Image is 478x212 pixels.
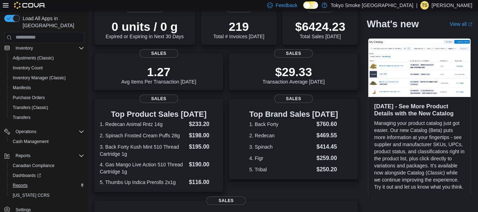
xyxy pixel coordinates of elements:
[13,139,48,144] span: Cash Management
[13,44,36,52] button: Inventory
[249,143,313,150] dt: 3. Spinach
[10,161,84,170] span: Canadian Compliance
[100,161,186,175] dt: 4. Gas Mango Live Action 510 Thread Cartridge 1g
[10,93,48,102] a: Purchase Orders
[10,103,51,112] a: Transfers (Classic)
[331,1,414,10] p: Tokyo Smoke [GEOGRAPHIC_DATA]
[422,1,427,10] span: TS
[263,65,325,85] div: Transaction Average [DATE]
[10,113,33,122] a: Transfers
[450,21,472,27] a: View allExternal link
[213,19,264,39] div: Total # Invoices [DATE]
[317,154,338,162] dd: $259.00
[10,64,46,72] a: Inventory Count
[249,132,313,139] dt: 2. Redecan
[10,161,57,170] a: Canadian Compliance
[16,153,30,159] span: Reports
[10,93,84,102] span: Purchase Orders
[10,137,84,146] span: Cash Management
[16,129,36,134] span: Operations
[317,143,338,151] dd: $414.45
[13,44,84,52] span: Inventory
[367,18,419,30] h2: What's new
[1,43,87,53] button: Inventory
[189,131,218,140] dd: $198.00
[7,63,87,73] button: Inventory Count
[13,151,84,160] span: Reports
[274,94,313,103] span: Sales
[7,113,87,122] button: Transfers
[295,19,345,34] p: $6424.23
[100,143,186,157] dt: 3. Back Forty Kush Mint 510 Thread Cartridge 1g
[13,127,84,136] span: Operations
[13,193,50,198] span: [US_STATE] CCRS
[10,137,51,146] a: Cash Management
[100,179,186,186] dt: 5. Thumbs Up Indica Prerolls 2x1g
[13,115,30,120] span: Transfers
[13,105,48,110] span: Transfers (Classic)
[139,94,178,103] span: Sales
[13,151,33,160] button: Reports
[121,65,196,79] p: 1.27
[1,151,87,161] button: Reports
[10,191,52,200] a: [US_STATE] CCRS
[100,132,186,139] dt: 2. Spinach Frosted Cream Puffs 28g
[295,19,345,39] div: Total Sales [DATE]
[105,19,184,39] div: Expired or Expiring in Next 30 Days
[139,49,178,58] span: Sales
[7,83,87,93] button: Manifests
[7,93,87,103] button: Purchase Orders
[10,191,84,200] span: Washington CCRS
[10,181,30,190] a: Reports
[10,171,44,180] a: Dashboards
[432,1,472,10] p: [PERSON_NAME]
[10,171,84,180] span: Dashboards
[10,54,84,62] span: Adjustments (Classic)
[317,165,338,174] dd: $250.20
[100,121,186,128] dt: 1. Redecan Animal Rntz 14g
[10,74,69,82] a: Inventory Manager (Classic)
[276,2,297,9] span: Feedback
[13,55,54,61] span: Adjustments (Classic)
[7,161,87,171] button: Canadian Compliance
[14,2,46,9] img: Cova
[10,113,84,122] span: Transfers
[206,196,246,205] span: Sales
[100,110,218,119] h3: Top Product Sales [DATE]
[10,103,84,112] span: Transfers (Classic)
[7,53,87,63] button: Adjustments (Classic)
[7,171,87,181] a: Dashboards
[213,19,264,34] p: 219
[7,73,87,83] button: Inventory Manager (Classic)
[121,65,196,85] div: Avg Items Per Transaction [DATE]
[303,1,318,9] input: Dark Mode
[374,103,465,117] h3: [DATE] - See More Product Details with the New Catalog
[13,65,43,71] span: Inventory Count
[13,85,31,91] span: Manifests
[249,166,313,173] dt: 5. Tribal
[7,181,87,190] button: Reports
[20,15,84,29] span: Load All Apps in [GEOGRAPHIC_DATA]
[10,64,84,72] span: Inventory Count
[317,131,338,140] dd: $469.55
[13,173,41,178] span: Dashboards
[189,160,218,169] dd: $190.00
[7,190,87,200] button: [US_STATE] CCRS
[10,84,84,92] span: Manifests
[420,1,429,10] div: Tyson Stansford
[189,120,218,128] dd: $233.20
[10,74,84,82] span: Inventory Manager (Classic)
[317,120,338,128] dd: $760.60
[13,163,54,168] span: Canadian Compliance
[189,178,218,187] dd: $116.00
[10,54,57,62] a: Adjustments (Classic)
[7,137,87,147] button: Cash Management
[105,19,184,34] p: 0 units / 0 g
[274,49,313,58] span: Sales
[10,84,34,92] a: Manifests
[13,95,45,101] span: Purchase Orders
[13,183,28,188] span: Reports
[1,127,87,137] button: Operations
[7,103,87,113] button: Transfers (Classic)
